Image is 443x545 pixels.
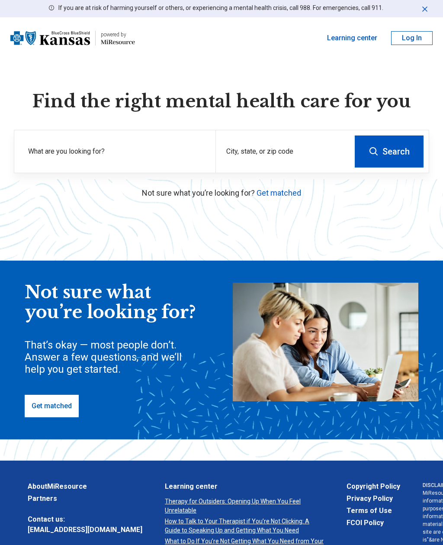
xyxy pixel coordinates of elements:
a: Learning center [327,33,377,43]
a: Therapy for Outsiders: Opening Up When You Feel Unrelatable [165,497,324,515]
a: Learning center [165,481,324,492]
a: Privacy Policy [347,493,400,504]
a: Get matched [25,395,79,417]
span: Contact us: [28,514,142,525]
button: Log In [391,31,433,45]
p: If you are at risk of harming yourself or others, or experiencing a mental health crisis, call 98... [58,3,383,13]
img: Blue Cross Blue Shield Kansas [10,28,90,48]
a: Partners [28,493,142,504]
a: Blue Cross Blue Shield Kansaspowered by [10,28,135,48]
a: Copyright Policy [347,481,400,492]
a: FCOI Policy [347,518,400,528]
a: How to Talk to Your Therapist if You’re Not Clicking: A Guide to Speaking Up and Getting What You... [165,517,324,535]
div: Not sure what you’re looking for? [25,283,198,322]
a: [EMAIL_ADDRESS][DOMAIN_NAME] [28,525,142,535]
p: Not sure what you’re looking for? [14,187,429,199]
a: AboutMiResource [28,481,142,492]
button: Dismiss [421,3,429,14]
div: powered by [101,31,135,39]
button: Search [355,135,424,168]
h1: Find the right mental health care for you [14,90,429,113]
div: That’s okay — most people don’t. Answer a few questions, and we’ll help you get started. [25,339,198,375]
label: What are you looking for? [28,146,205,157]
a: Get matched [257,188,301,197]
a: Terms of Use [347,506,400,516]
